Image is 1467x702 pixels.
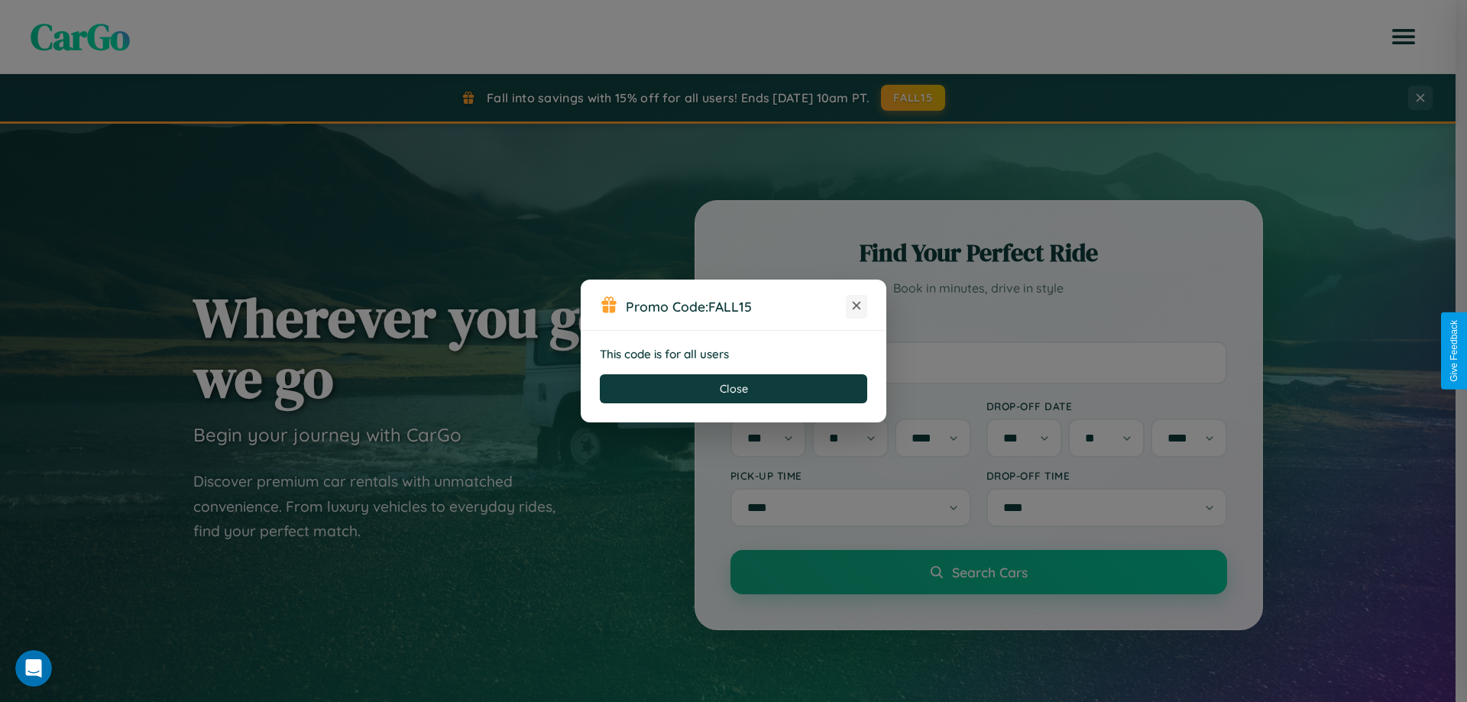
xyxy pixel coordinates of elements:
h3: Promo Code: [626,298,846,315]
div: Give Feedback [1449,320,1459,382]
b: FALL15 [708,298,752,315]
strong: This code is for all users [600,347,729,361]
button: Close [600,374,867,403]
iframe: Intercom live chat [15,650,52,687]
